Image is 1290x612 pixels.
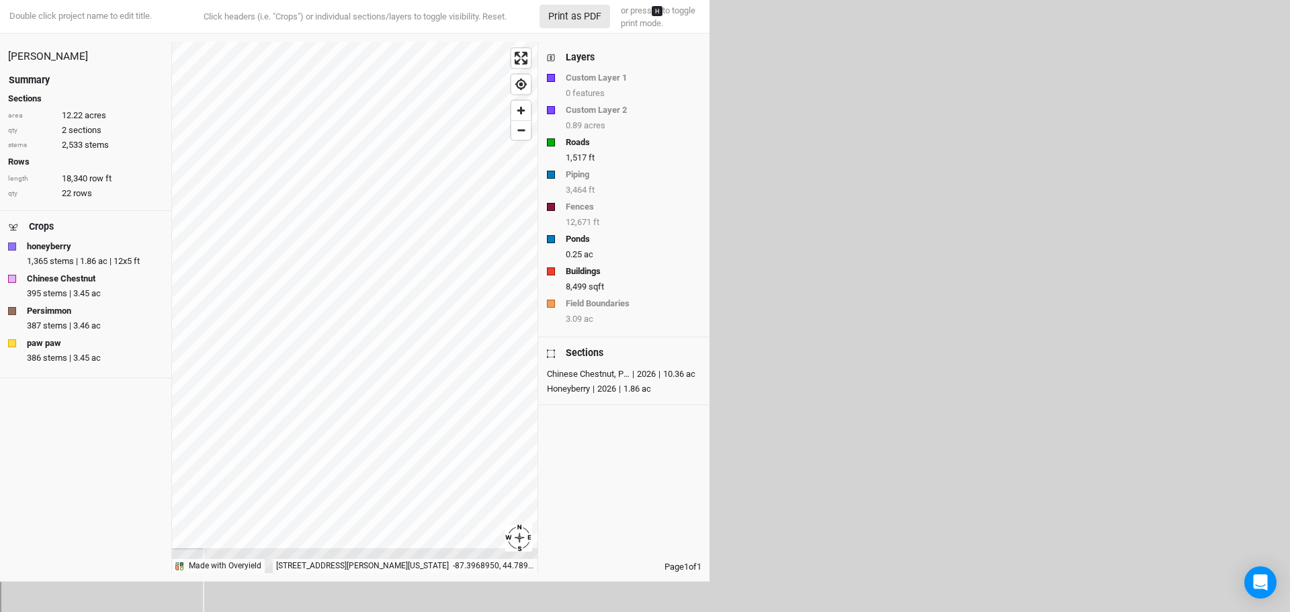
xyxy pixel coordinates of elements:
div: 2 [8,124,163,136]
div: 395 stems | 3.45 ac [27,288,163,300]
div: Layers [566,50,595,64]
strong: Chinese Chestnut [27,273,95,285]
kbd: H [652,6,662,16]
div: Summary [9,73,50,87]
span: Zoom out [511,121,531,140]
strong: paw paw [27,337,61,349]
div: Crops [29,220,54,234]
div: Honeyberry [547,382,590,396]
strong: Buildings [566,265,601,278]
button: Custom Layer 10 features [546,71,701,97]
button: Custom Layer 20.89 acres [546,103,701,130]
strong: Fences [566,200,594,214]
div: 22 [8,187,163,200]
div: Sections [566,346,603,360]
div: 8,499 sqft [566,281,701,293]
div: 0.89 acres [566,120,701,132]
div: area [8,111,55,121]
div: | [632,367,634,381]
div: 3.09 ac [566,313,701,325]
div: 387 stems | 3.46 ac [27,320,163,332]
button: Find my location [511,75,531,94]
span: sections [69,124,101,136]
span: row ft [89,173,112,185]
button: Zoom out [511,120,531,140]
div: Click headers (i.e. "Crops") or individual sections/layers to toggle visibility. [177,10,533,24]
div: length [8,174,55,184]
div: Made with Overyield [189,560,261,572]
button: Field Boundaries3.09 ac [546,296,701,323]
button: Fences12,671 ft [546,200,701,226]
div: Open Intercom Messenger [1244,566,1277,599]
button: Reset. [482,10,507,24]
div: Chinese Chestnut, Persimmon, Pawpaw [547,367,630,381]
h4: Rows [8,157,163,167]
button: Print as PDF [540,5,610,28]
div: 18,340 [8,173,163,185]
div: 2026 10.36 ac [630,367,695,381]
div: Double click project name to edit title. [7,10,152,22]
strong: Persimmon [27,305,71,317]
div: stems [8,140,55,150]
strong: Custom Layer 1 [566,71,627,85]
span: acres [85,110,106,122]
div: Page 1 of 1 [538,561,709,573]
div: qty [8,126,55,136]
canvas: Map [172,42,537,573]
div: qty [8,189,55,199]
strong: Roads [566,136,590,149]
span: stems [85,139,109,151]
div: | [658,367,660,381]
strong: Field Boundaries [566,297,630,310]
div: [STREET_ADDRESS][PERSON_NAME][US_STATE] -87.3968950, 44.7893280 [273,559,537,573]
strong: honeyberry [27,241,71,253]
strong: Piping [566,168,589,181]
div: | [619,382,621,396]
button: Enter fullscreen [511,48,531,68]
div: 0.25 ac [566,249,701,261]
div: 1,365 stems | 1.86 ac | 12x5 ft [27,255,163,267]
strong: Ponds [566,232,590,246]
button: Chinese Chestnut, Persimmon, Pawpaw|2026|10.36 ac [546,367,696,379]
div: Susan Hartzell [8,50,163,64]
div: 2026 1.86 ac [590,382,651,396]
h4: Sections [8,93,163,104]
strong: Custom Layer 2 [566,103,627,117]
button: Ponds0.25 ac [546,232,701,259]
div: 2,533 [8,139,163,151]
button: Roads1,517 ft [546,135,701,162]
div: 12.22 [8,110,163,122]
span: rows [73,187,92,200]
div: 12,671 ft [566,216,701,228]
div: 0 features [566,87,701,99]
button: Buildings8,499 sqft [546,264,701,291]
div: | [593,382,595,396]
div: 1,517 ft [566,152,701,164]
div: 3,464 ft [566,184,701,196]
div: 386 stems | 3.45 ac [27,352,163,364]
button: Honeyberry|2026|1.86 ac [546,382,696,394]
button: Zoom in [511,101,531,120]
button: Piping3,464 ft [546,167,701,194]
